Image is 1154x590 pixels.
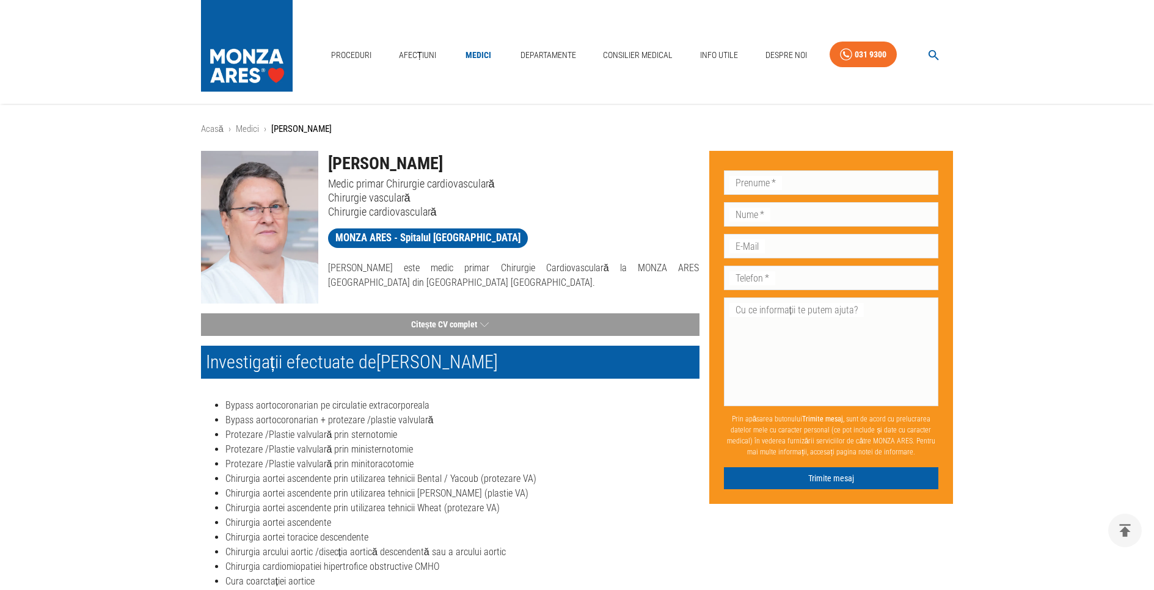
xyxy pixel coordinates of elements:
[724,409,939,462] p: Prin apăsarea butonului , sunt de acord cu prelucrarea datelor mele cu caracter personal (ce pot ...
[328,191,699,205] p: Chirurgie vasculară
[855,47,886,62] div: 031 9300
[328,228,528,248] a: MONZA ARES - Spitalul [GEOGRAPHIC_DATA]
[394,43,442,68] a: Afecțiuni
[761,43,812,68] a: Despre Noi
[598,43,677,68] a: Consilier Medical
[1108,514,1142,547] button: delete
[802,415,843,423] b: Trimite mesaj
[516,43,581,68] a: Departamente
[225,486,699,501] li: Chirurgia aortei ascendente prin utilizarea tehnicii [PERSON_NAME] (plastie VA)
[328,151,699,177] h1: [PERSON_NAME]
[201,122,954,136] nav: breadcrumb
[225,545,699,559] li: Chirurgia arcului aortic /disecția aortică descendentă sau a arcului aortic
[830,42,897,68] a: 031 9300
[724,467,939,490] button: Trimite mesaj
[459,43,498,68] a: Medici
[225,501,699,515] li: Chirurgia aortei ascendente prin utilizarea tehnicii Wheat (protezare VA)
[225,428,699,442] li: Protezare /Plastie valvulară prin sternotomie
[326,43,376,68] a: Proceduri
[695,43,743,68] a: Info Utile
[328,261,699,290] p: [PERSON_NAME] este medic primar Chirurgie Cardiovasculară la MONZA ARES [GEOGRAPHIC_DATA] din [GE...
[225,413,699,428] li: Bypass aortocoronarian + protezare /plastie valvulară
[328,205,699,219] p: Chirurgie cardiovasculară
[225,530,699,545] li: Chirurgia aortei toracice descendente
[225,442,699,457] li: Protezare /Plastie valvulară prin ministernotomie
[201,151,318,304] img: Dr. Călin Popa
[225,559,699,574] li: Chirurgia cardiomiopatiei hipertrofice obstructive CMHO
[225,515,699,530] li: Chirurgia aortei ascendente
[225,574,699,589] li: Cura coarctației aortice
[201,123,224,134] a: Acasă
[328,177,699,191] p: Medic primar Chirurgie cardiovasculară
[236,123,259,134] a: Medici
[228,122,231,136] li: ›
[271,122,332,136] p: [PERSON_NAME]
[201,313,699,336] button: Citește CV complet
[225,472,699,486] li: Chirurgia aortei ascendente prin utilizarea tehnicii Bental / Yacoub (protezare VA)
[328,230,528,246] span: MONZA ARES - Spitalul [GEOGRAPHIC_DATA]
[225,398,699,413] li: Bypass aortocoronarian pe circulatie extracorporeala
[264,122,266,136] li: ›
[201,346,699,379] h2: Investigații efectuate de [PERSON_NAME]
[225,457,699,472] li: Protezare /Plastie valvulară prin minitoracotomie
